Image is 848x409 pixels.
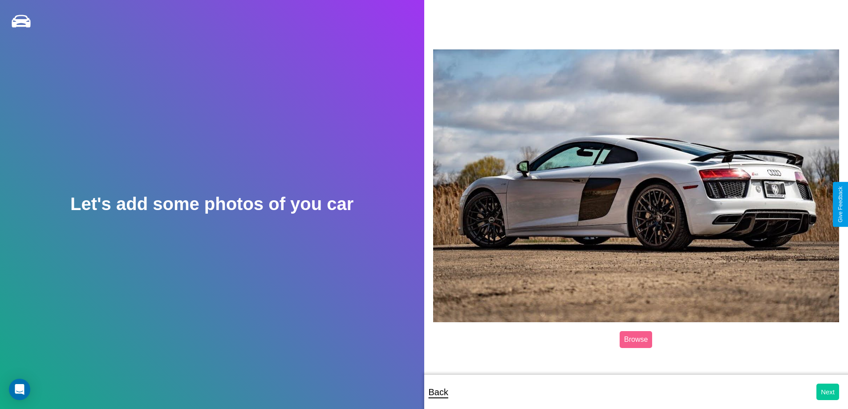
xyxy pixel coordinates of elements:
[433,49,840,322] img: posted
[837,186,844,223] div: Give Feedback
[429,384,448,400] p: Back
[620,331,652,348] label: Browse
[9,379,30,400] div: Open Intercom Messenger
[816,384,839,400] button: Next
[70,194,353,214] h2: Let's add some photos of you car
